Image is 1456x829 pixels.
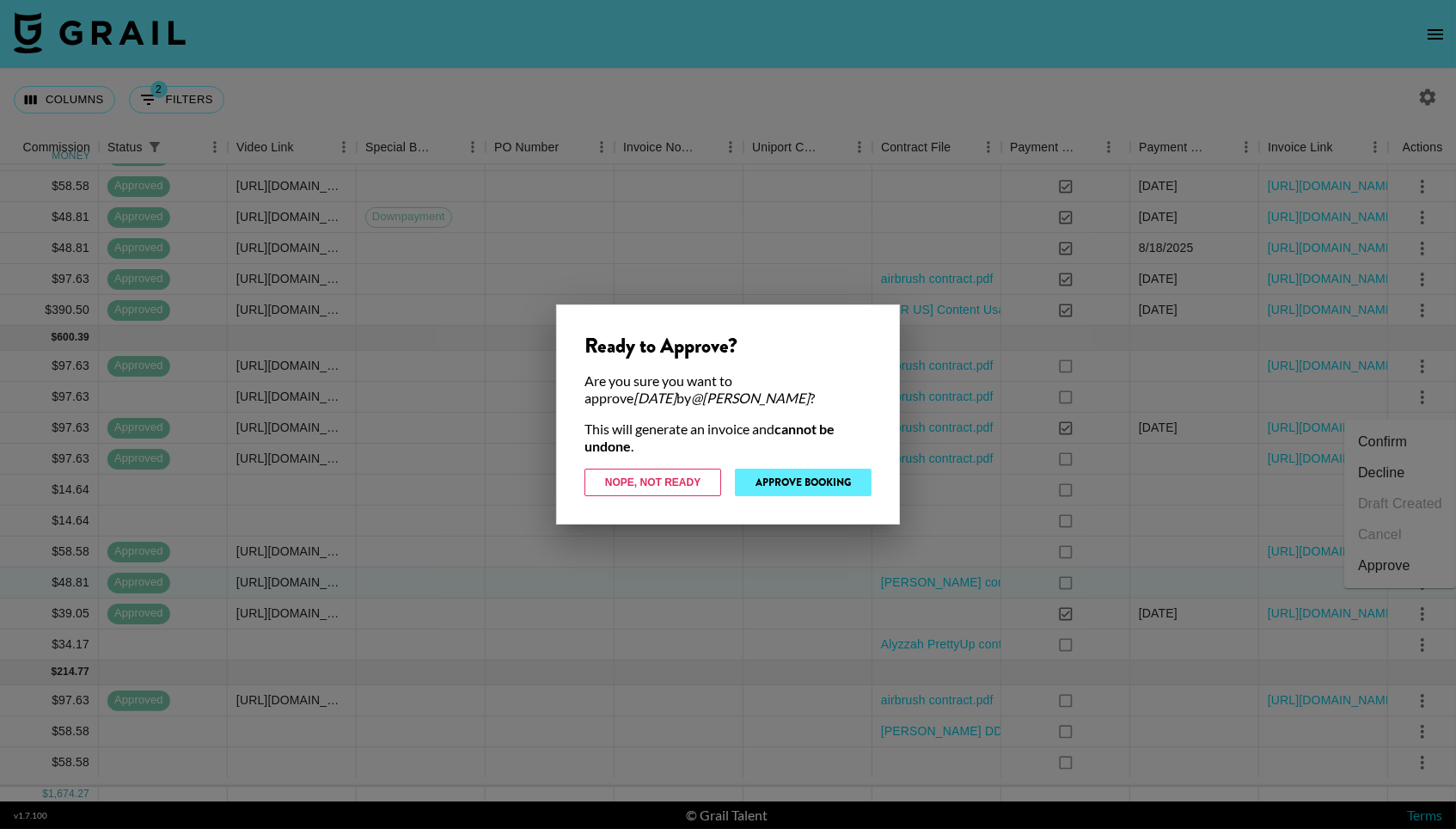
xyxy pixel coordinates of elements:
[584,372,872,407] div: Are you sure you want to approve by ?
[584,469,721,496] button: Nope, Not Ready
[633,390,676,406] em: [DATE]
[735,469,872,496] button: Approve Booking
[584,421,835,454] strong: cannot be undone
[691,390,810,406] em: @ [PERSON_NAME]
[584,421,872,455] div: This will generate an invoice and .
[584,333,872,359] div: Ready to Approve?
